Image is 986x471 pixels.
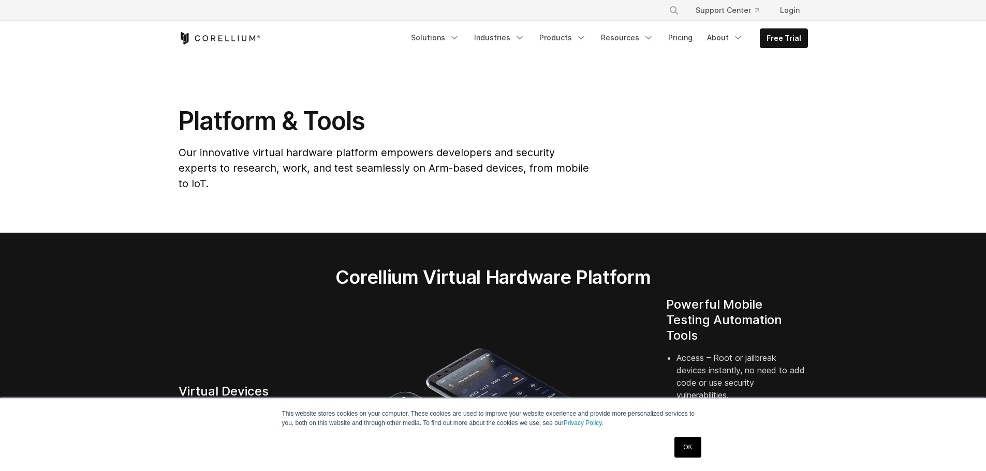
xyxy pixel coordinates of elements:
[179,32,261,44] a: Corellium Home
[405,28,466,47] a: Solutions
[405,28,808,48] div: Navigation Menu
[676,352,808,414] li: Access – Root or jailbreak devices instantly, no need to add code or use security vulnerabilities.
[179,105,591,136] h1: Platform & Tools
[468,28,531,47] a: Industries
[282,409,704,428] p: This website stores cookies on your computer. These cookies are used to improve your website expe...
[179,384,320,399] h4: Virtual Devices
[687,1,768,20] a: Support Center
[760,29,807,48] a: Free Trial
[666,297,808,343] h4: Powerful Mobile Testing Automation Tools
[179,146,589,190] span: Our innovative virtual hardware platform empowers developers and security experts to research, wo...
[662,28,699,47] a: Pricing
[533,28,593,47] a: Products
[701,28,749,47] a: About
[674,437,701,458] a: OK
[564,419,604,427] a: Privacy Policy.
[287,266,699,288] h2: Corellium Virtual Hardware Platform
[665,1,683,20] button: Search
[656,1,808,20] div: Navigation Menu
[595,28,660,47] a: Resources
[772,1,808,20] a: Login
